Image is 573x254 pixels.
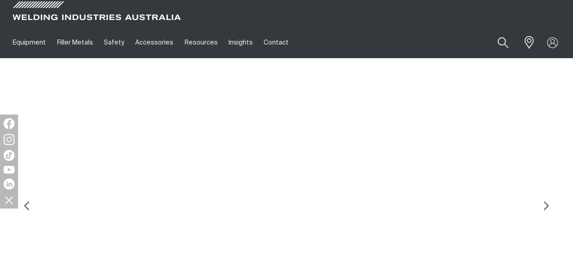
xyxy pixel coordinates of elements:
input: Product name or item number... [476,32,519,53]
img: YouTube [4,166,15,174]
div: Faster, easier setup. More capabilities. Reliability you can trust. [92,209,481,249]
img: hide socials [1,192,17,208]
button: Search products [488,32,519,53]
img: NextArrow [537,197,555,215]
a: Filler Metals [51,27,98,58]
a: Accessories [130,27,179,58]
a: Insights [223,27,258,58]
a: Resources [179,27,223,58]
a: Equipment [7,27,51,58]
img: PrevArrow [18,197,36,215]
img: Instagram [4,134,15,145]
img: LinkedIn [4,179,15,189]
a: Safety [98,27,130,58]
img: Facebook [4,118,15,129]
div: THE NEW BOBCAT 265X™ WITH [PERSON_NAME] HAS ARRIVED! [92,159,481,188]
nav: Main [7,27,426,58]
img: TikTok [4,150,15,161]
a: Contact [258,27,294,58]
